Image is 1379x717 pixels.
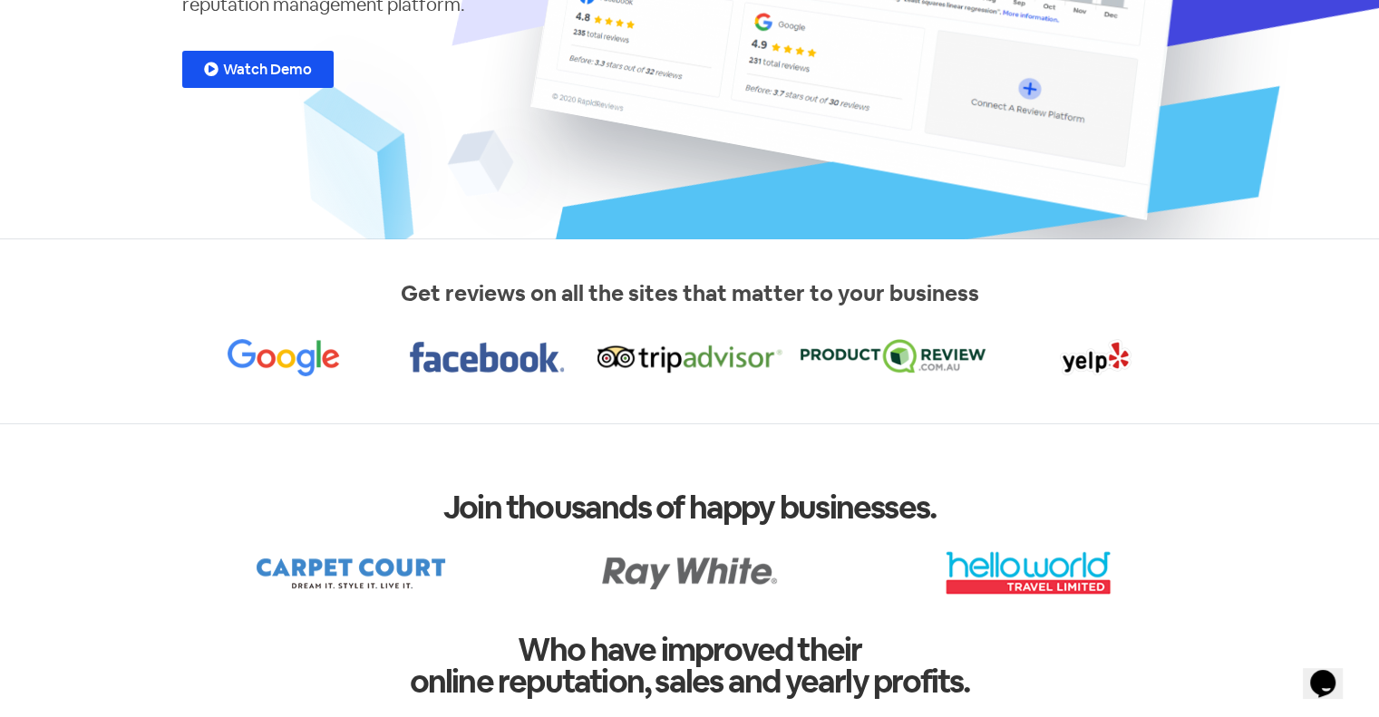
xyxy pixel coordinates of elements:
[223,63,312,77] span: Watch Demo
[182,634,1198,697] h2: Who have improved their online reputation, sales and yearly profits.
[182,277,1198,310] p: Get reviews on all the sites that matter to your business
[182,51,334,88] a: Watch Demo
[182,491,1198,523] h2: Join thousands of happy businesses.
[1303,644,1361,699] iframe: chat widget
